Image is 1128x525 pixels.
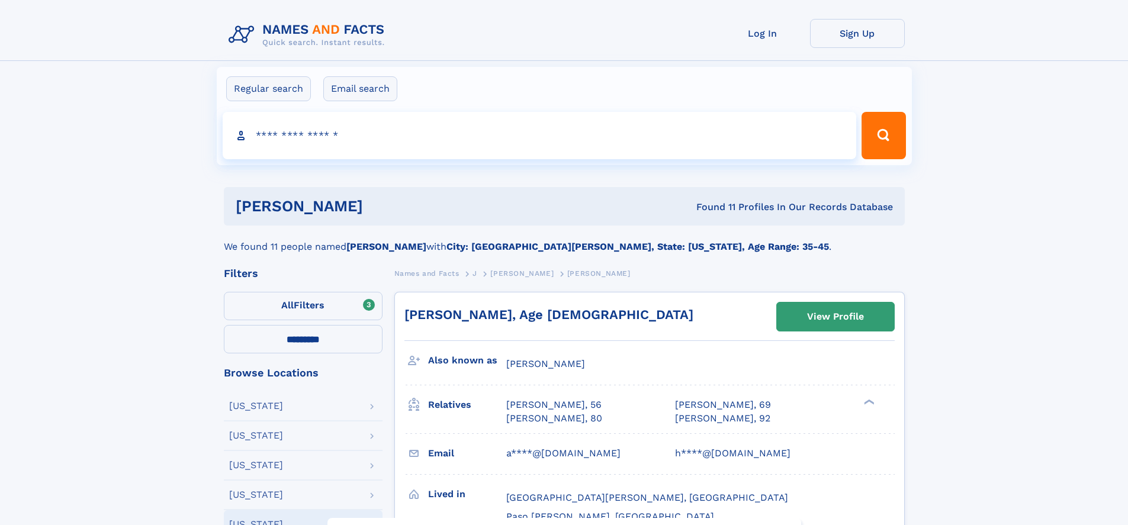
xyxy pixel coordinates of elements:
button: Search Button [862,112,905,159]
b: [PERSON_NAME] [346,241,426,252]
input: search input [223,112,857,159]
label: Regular search [226,76,311,101]
h3: Also known as [428,350,506,371]
a: [PERSON_NAME], 80 [506,412,602,425]
span: [PERSON_NAME] [490,269,554,278]
a: [PERSON_NAME], 56 [506,398,602,411]
b: City: [GEOGRAPHIC_DATA][PERSON_NAME], State: [US_STATE], Age Range: 35-45 [446,241,829,252]
a: [PERSON_NAME], 69 [675,398,771,411]
div: Filters [224,268,383,279]
span: All [281,299,294,311]
h3: Email [428,443,506,463]
a: [PERSON_NAME] [490,266,554,281]
a: [PERSON_NAME], Age [DEMOGRAPHIC_DATA] [404,307,693,322]
a: View Profile [777,302,894,331]
div: Browse Locations [224,368,383,378]
label: Email search [323,76,397,101]
h1: [PERSON_NAME] [236,199,530,214]
a: Sign Up [810,19,905,48]
span: Paso [PERSON_NAME], [GEOGRAPHIC_DATA] [506,511,714,522]
img: Logo Names and Facts [224,19,394,51]
div: [US_STATE] [229,490,283,500]
div: ❯ [861,398,875,406]
span: [PERSON_NAME] [506,358,585,369]
a: J [473,266,477,281]
a: Log In [715,19,810,48]
span: [GEOGRAPHIC_DATA][PERSON_NAME], [GEOGRAPHIC_DATA] [506,492,788,503]
label: Filters [224,292,383,320]
div: Found 11 Profiles In Our Records Database [529,201,893,214]
span: [PERSON_NAME] [567,269,631,278]
div: View Profile [807,303,864,330]
div: [US_STATE] [229,431,283,440]
a: Names and Facts [394,266,459,281]
div: [US_STATE] [229,401,283,411]
h3: Lived in [428,484,506,504]
h3: Relatives [428,395,506,415]
div: We found 11 people named with . [224,226,905,254]
a: [PERSON_NAME], 92 [675,412,770,425]
span: J [473,269,477,278]
div: [US_STATE] [229,460,283,470]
